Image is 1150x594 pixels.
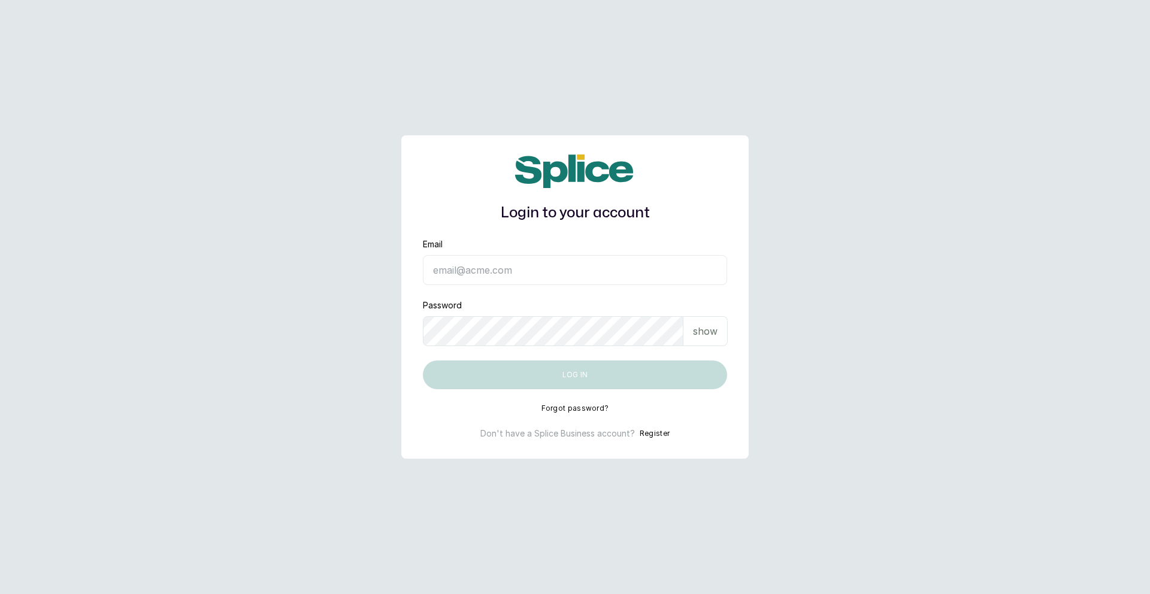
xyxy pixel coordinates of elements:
input: email@acme.com [423,255,727,285]
button: Log in [423,360,727,389]
p: show [693,324,718,338]
label: Email [423,238,443,250]
p: Don't have a Splice Business account? [480,428,635,440]
button: Forgot password? [541,404,609,413]
h1: Login to your account [423,202,727,224]
label: Password [423,299,462,311]
button: Register [640,428,670,440]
